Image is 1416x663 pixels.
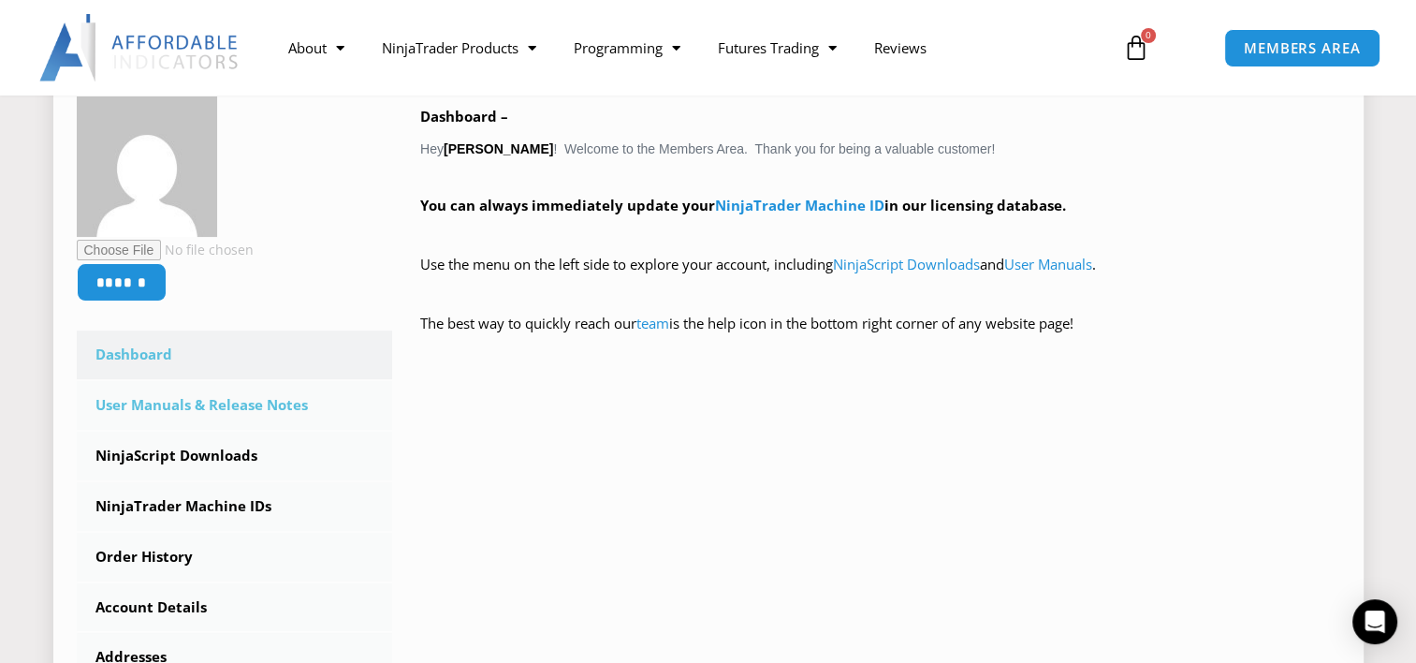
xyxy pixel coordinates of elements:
a: NinjaTrader Machine ID [715,196,884,214]
nav: Menu [269,26,1104,69]
a: NinjaTrader Machine IDs [77,482,393,531]
a: Reviews [854,26,944,69]
a: NinjaScript Downloads [833,255,980,273]
p: Use the menu on the left side to explore your account, including and . [420,252,1340,304]
a: Programming [554,26,698,69]
a: 0 [1095,21,1177,75]
a: NinjaScript Downloads [77,432,393,480]
a: Account Details [77,583,393,632]
a: About [269,26,362,69]
div: Open Intercom Messenger [1352,599,1397,644]
div: Hey ! Welcome to the Members Area. Thank you for being a valuable customer! [420,104,1340,363]
a: Futures Trading [698,26,854,69]
strong: You can always immediately update your in our licensing database. [420,196,1066,214]
a: team [636,314,669,332]
b: Dashboard – [420,107,508,125]
span: MEMBERS AREA [1244,41,1361,55]
span: 0 [1141,28,1156,43]
a: Order History [77,533,393,582]
strong: [PERSON_NAME] [444,141,553,156]
img: LogoAI | Affordable Indicators – NinjaTrader [39,14,241,81]
a: Dashboard [77,331,393,379]
a: User Manuals & Release Notes [77,381,393,430]
a: User Manuals [1004,255,1092,273]
img: 4c623d84a18f9bc90380353b10bc6383340066c3880041c5a5b630ae9c8d89a8 [77,96,217,237]
a: MEMBERS AREA [1224,29,1380,67]
a: NinjaTrader Products [362,26,554,69]
p: The best way to quickly reach our is the help icon in the bottom right corner of any website page! [420,311,1340,363]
